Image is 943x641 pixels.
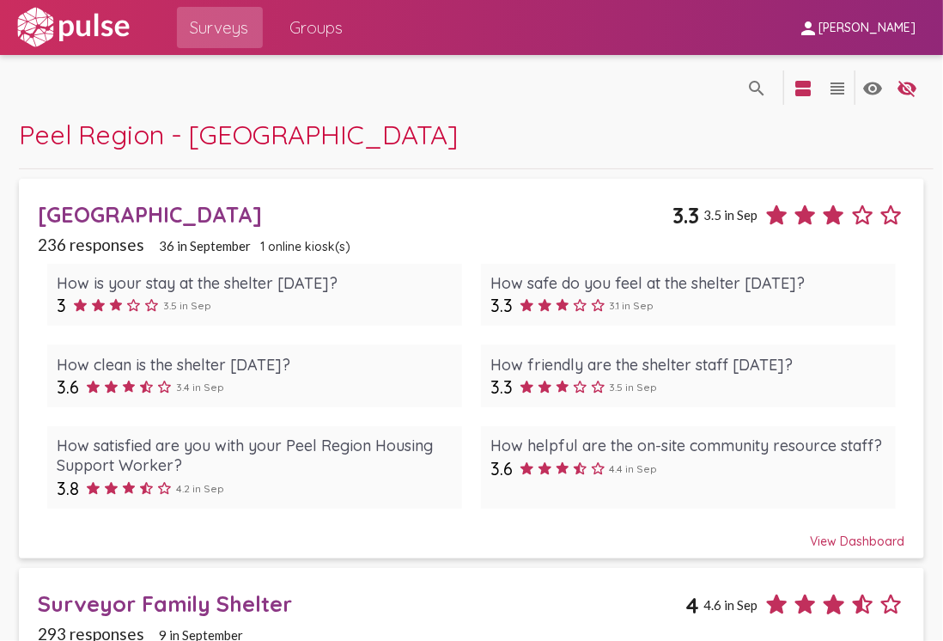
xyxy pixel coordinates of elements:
button: language [820,70,855,105]
span: 3.3 [490,295,513,316]
mat-icon: language [827,78,848,99]
span: Peel Region - [GEOGRAPHIC_DATA] [19,118,458,151]
button: language [855,70,890,105]
span: 236 responses [38,235,144,254]
mat-icon: language [747,78,768,99]
button: language [740,70,775,105]
span: 4.2 in Sep [176,482,224,495]
mat-icon: language [897,78,917,99]
div: How satisfied are you with your Peel Region Housing Support Worker? [57,436,453,475]
div: How helpful are the on-site community resource staff? [490,436,886,455]
span: 3.1 in Sep [609,299,654,312]
div: How safe do you feel at the shelter [DATE]? [490,273,886,293]
div: [GEOGRAPHIC_DATA] [38,201,672,228]
a: Surveys [177,7,263,48]
div: Surveyor Family Shelter [38,590,685,617]
button: language [786,70,820,105]
a: Groups [277,7,357,48]
span: 3.5 in Sep [704,207,758,223]
span: 3.3 [672,202,699,229]
div: View Dashboard [38,518,905,549]
span: 3.5 in Sep [163,299,211,312]
mat-icon: language [862,78,883,99]
span: 4 [685,592,699,619]
span: Groups [290,12,344,43]
button: language [890,70,924,105]
a: [GEOGRAPHIC_DATA]3.33.5 in Sep236 responses36 in September1 online kiosk(s)How is your stay at th... [19,179,924,559]
span: 3.6 [490,458,513,479]
div: How is your stay at the shelter [DATE]? [57,273,453,293]
span: 36 in September [159,238,251,253]
span: Surveys [191,12,249,43]
span: 3.5 in Sep [609,381,657,394]
div: How clean is the shelter [DATE]? [57,355,453,375]
span: 3.3 [490,376,513,398]
mat-icon: person [798,18,818,39]
mat-icon: language [793,78,813,99]
span: 4.4 in Sep [609,462,657,475]
img: white-logo.svg [14,6,132,49]
span: 3.4 in Sep [176,381,224,394]
span: 3.6 [57,376,79,398]
span: 4.6 in Sep [704,597,758,613]
span: [PERSON_NAME] [818,21,916,36]
button: [PERSON_NAME] [784,11,929,43]
span: 3.8 [57,478,79,499]
span: 3 [57,295,66,316]
div: How friendly are the shelter staff [DATE]? [490,355,886,375]
span: 1 online kiosk(s) [260,239,350,254]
